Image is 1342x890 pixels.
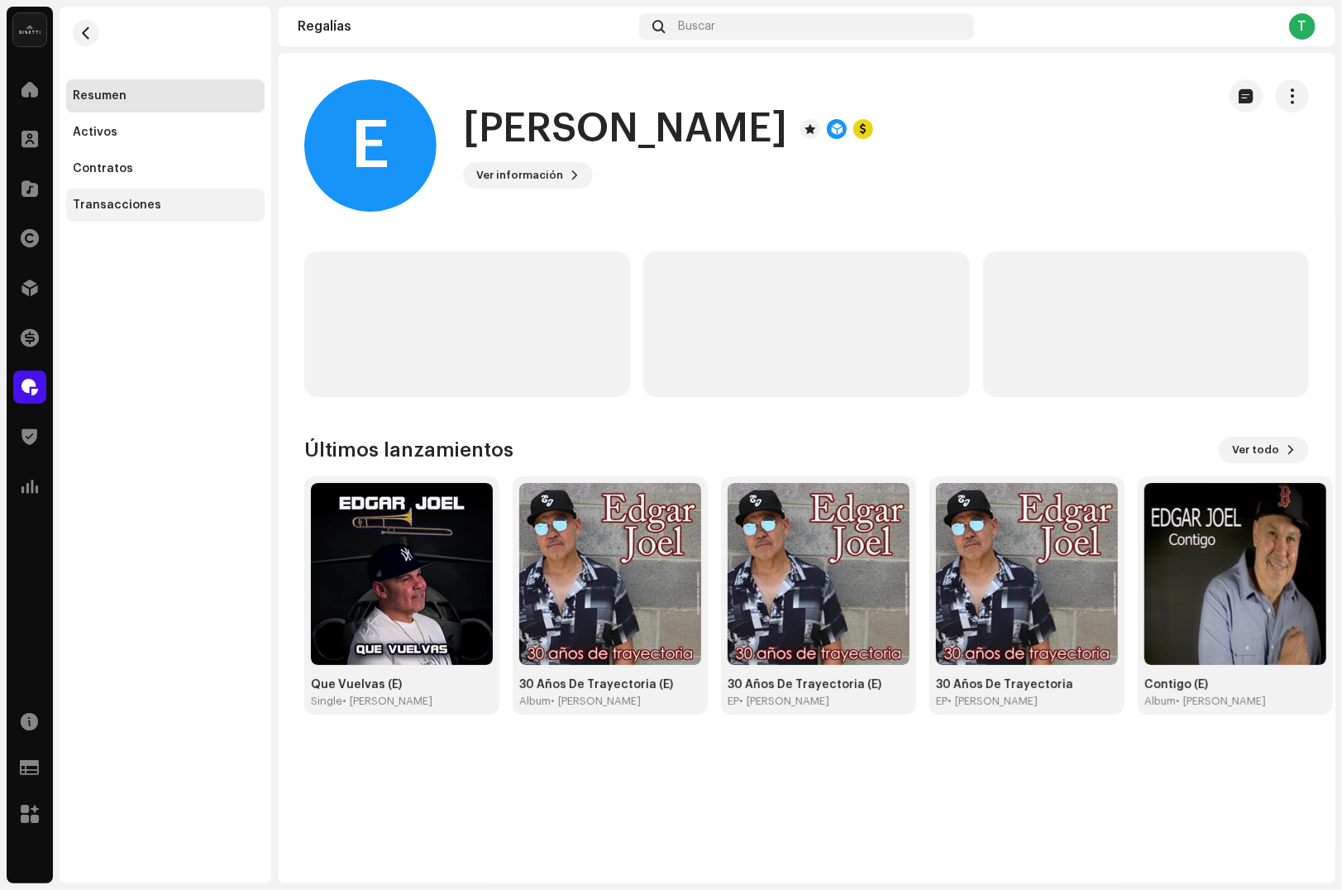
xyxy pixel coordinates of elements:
[311,483,493,665] img: 09aa5ef8-1e47-4a0d-9021-5d60bc06ae83
[678,20,715,33] span: Buscar
[936,483,1118,665] img: f7bbc6b9-d406-4106-95c3-6aed9c5cec61
[73,162,133,175] div: Contratos
[66,79,265,112] re-m-nav-item: Resumen
[66,189,265,222] re-m-nav-item: Transacciones
[1144,483,1326,665] img: d47887c4-2b78-4a9f-b723-a1ecefde8119
[304,79,437,212] div: E
[304,437,513,463] h3: Últimos lanzamientos
[311,695,342,708] div: Single
[728,678,910,691] div: 30 Años De Trayectoria (E)
[551,695,641,708] div: • [PERSON_NAME]
[519,678,701,691] div: 30 Años De Trayectoria (E)
[298,20,633,33] div: Regalías
[519,695,551,708] div: Album
[73,199,161,212] div: Transacciones
[463,162,593,189] button: Ver información
[311,678,493,691] div: Que Vuelvas (E)
[1144,695,1176,708] div: Album
[73,126,117,139] div: Activos
[463,103,787,156] h1: [PERSON_NAME]
[1232,433,1279,467] span: Ver todo
[66,116,265,149] re-m-nav-item: Activos
[936,678,1118,691] div: 30 Años De Trayectoria
[476,159,563,192] span: Ver información
[66,152,265,185] re-m-nav-item: Contratos
[739,695,829,708] div: • [PERSON_NAME]
[1144,678,1326,691] div: Contigo (E)
[728,483,910,665] img: 35dfb901-f28c-4467-86fc-ca864a0a0a83
[948,695,1038,708] div: • [PERSON_NAME]
[936,695,948,708] div: EP
[342,695,432,708] div: • [PERSON_NAME]
[1219,437,1309,463] button: Ver todo
[728,695,739,708] div: EP
[1176,695,1266,708] div: • [PERSON_NAME]
[519,483,701,665] img: 785cd932-80da-4142-9185-7b42a9351d0a
[73,89,127,103] div: Resumen
[13,13,46,46] img: 02a7c2d3-3c89-4098-b12f-2ff2945c95ee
